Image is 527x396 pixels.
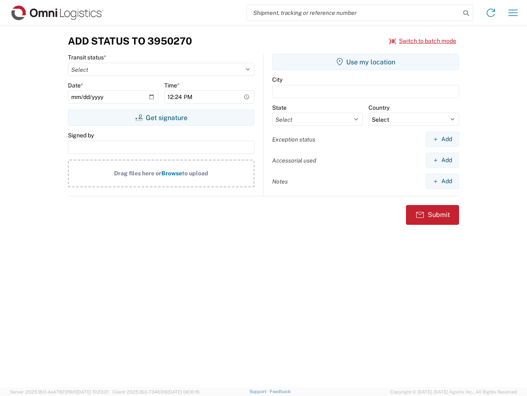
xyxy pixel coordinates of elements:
[112,389,200,394] span: Client: 2025.18.0-7346316
[161,170,182,177] span: Browse
[272,76,282,83] label: City
[272,136,315,143] label: Exception status
[77,389,109,394] span: [DATE] 10:23:21
[272,104,287,111] label: State
[164,82,180,89] label: Time
[272,178,288,185] label: Notes
[114,170,161,177] span: Drag files here or
[10,389,109,394] span: Server: 2025.18.0-4e47823f9d1
[168,389,200,394] span: [DATE] 08:10:16
[389,34,456,48] button: Switch to batch mode
[68,35,192,47] h3: Add Status to 3950270
[368,104,389,111] label: Country
[68,54,106,61] label: Transit status
[426,174,459,189] button: Add
[247,5,460,21] input: Shipment, tracking or reference number
[68,109,254,126] button: Get signature
[250,389,270,394] a: Support
[272,54,459,70] button: Use my location
[272,157,316,164] label: Accessorial used
[68,132,94,139] label: Signed by
[68,82,83,89] label: Date
[406,205,459,225] button: Submit
[182,170,208,177] span: to upload
[270,389,291,394] a: Feedback
[390,388,517,396] span: Copyright © [DATE]-[DATE] Agistix Inc., All Rights Reserved
[426,153,459,168] button: Add
[426,132,459,147] button: Add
